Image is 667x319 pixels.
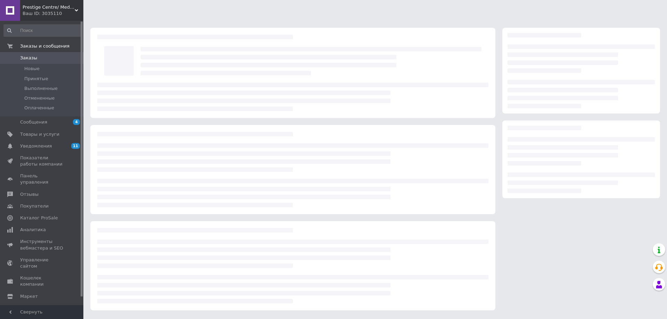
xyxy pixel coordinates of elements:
span: Заказы [20,55,37,61]
span: Уведомления [20,143,52,149]
span: Аналитика [20,227,46,233]
span: Товары и услуги [20,131,59,137]
span: Маркет [20,293,38,300]
span: Отмененные [24,95,55,101]
span: Выполненные [24,85,58,92]
span: Prestige Centre/ Medical Продукция для салонов красоты и медицины, ювелиров и хендмейда [23,4,75,10]
span: Заказы и сообщения [20,43,69,49]
span: Показатели работы компании [20,155,64,167]
span: 11 [71,143,80,149]
span: Управление сайтом [20,257,64,269]
input: Поиск [3,24,82,37]
span: Принятые [24,76,48,82]
span: 4 [73,119,80,125]
span: Новые [24,66,40,72]
span: Отзывы [20,191,39,198]
span: Оплаченные [24,105,54,111]
span: Каталог ProSale [20,215,58,221]
span: Кошелек компании [20,275,64,287]
div: Ваш ID: 3035110 [23,10,83,17]
span: Панель управления [20,173,64,185]
span: Инструменты вебмастера и SEO [20,238,64,251]
span: Покупатели [20,203,49,209]
span: Сообщения [20,119,47,125]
